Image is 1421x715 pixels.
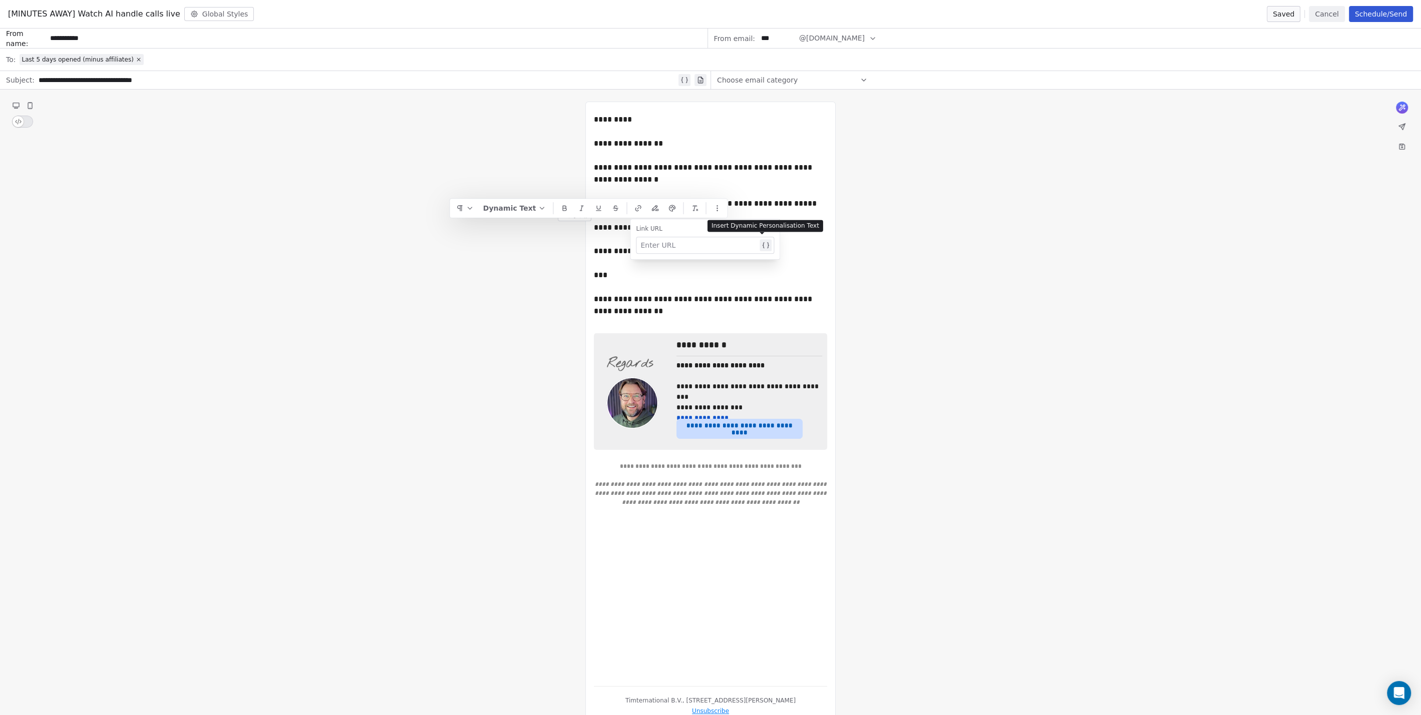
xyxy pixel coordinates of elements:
[6,55,16,65] span: To:
[479,201,550,216] button: Dynamic Text
[636,225,774,233] div: Link URL
[799,33,865,44] span: @[DOMAIN_NAME]
[8,8,180,20] span: [MINUTES AWAY] Watch AI handle calls live
[1267,6,1300,22] button: Saved
[184,7,254,21] button: Global Styles
[712,222,819,230] p: Insert Dynamic Personalisation Text
[1349,6,1413,22] button: Schedule/Send
[6,29,46,49] span: From name:
[22,56,133,64] span: Last 5 days opened (minus affiliates)
[717,75,798,85] span: Choose email category
[6,75,35,88] span: Subject:
[714,34,755,44] span: From email:
[1309,6,1344,22] button: Cancel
